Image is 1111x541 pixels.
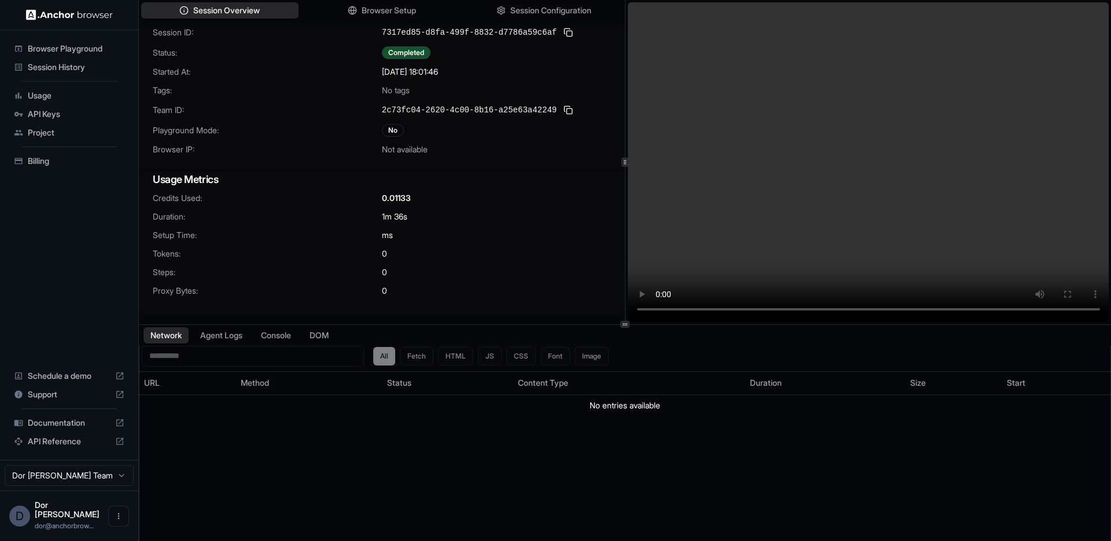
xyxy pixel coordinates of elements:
[382,66,438,78] span: [DATE] 18:01:46
[9,432,129,451] div: API Reference
[28,90,124,101] span: Usage
[362,5,416,16] span: Browser Setup
[139,394,1110,416] td: No entries available
[9,385,129,404] div: Support
[28,61,124,73] span: Session History
[9,414,129,432] div: Documentation
[153,27,382,38] span: Session ID:
[28,370,111,382] span: Schedule a demo
[382,46,431,59] div: Completed
[153,171,611,188] h3: Usage Metrics
[382,266,387,278] span: 0
[518,377,741,389] div: Content Type
[382,27,557,38] span: 7317ed85-d8fa-499f-8832-d7786a59c6af
[144,377,231,389] div: URL
[9,123,129,142] div: Project
[241,377,378,389] div: Method
[303,327,336,343] button: DOM
[382,248,387,259] span: 0
[750,377,900,389] div: Duration
[153,285,382,297] span: Proxy Bytes:
[153,211,382,222] span: Duration:
[910,377,998,389] div: Size
[9,367,129,385] div: Schedule a demo
[9,152,129,170] div: Billing
[108,506,129,527] button: Open menu
[382,124,404,137] div: No
[382,285,387,297] span: 0
[193,327,249,343] button: Agent Logs
[28,417,111,429] span: Documentation
[9,86,129,105] div: Usage
[153,125,382,136] span: Playground Mode:
[382,144,428,155] span: Not available
[28,389,111,400] span: Support
[28,155,124,167] span: Billing
[28,436,111,447] span: API Reference
[153,266,382,278] span: Steps:
[153,248,382,259] span: Tokens:
[153,144,382,155] span: Browser IP:
[510,5,591,16] span: Session Configuration
[1007,377,1106,389] div: Start
[35,500,100,519] span: Dor Dankner
[153,85,382,96] span: Tags:
[193,5,260,16] span: Session Overview
[153,47,382,59] span: Status:
[9,506,30,527] div: D
[26,9,113,20] img: Anchor Logo
[254,327,298,343] button: Console
[153,66,382,78] span: Started At:
[9,105,129,123] div: API Keys
[28,43,124,54] span: Browser Playground
[9,39,129,58] div: Browser Playground
[382,229,393,241] span: ms
[387,377,509,389] div: Status
[382,192,411,204] span: 0.01133
[153,229,382,241] span: Setup Time:
[35,521,94,530] span: dor@anchorbrowser.io
[153,104,382,116] span: Team ID:
[28,127,124,138] span: Project
[28,108,124,120] span: API Keys
[382,85,410,96] span: No tags
[144,327,189,343] button: Network
[153,192,382,204] span: Credits Used:
[9,58,129,76] div: Session History
[382,104,557,116] span: 2c73fc04-2620-4c00-8b16-a25e63a42249
[382,211,407,222] span: 1m 36s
